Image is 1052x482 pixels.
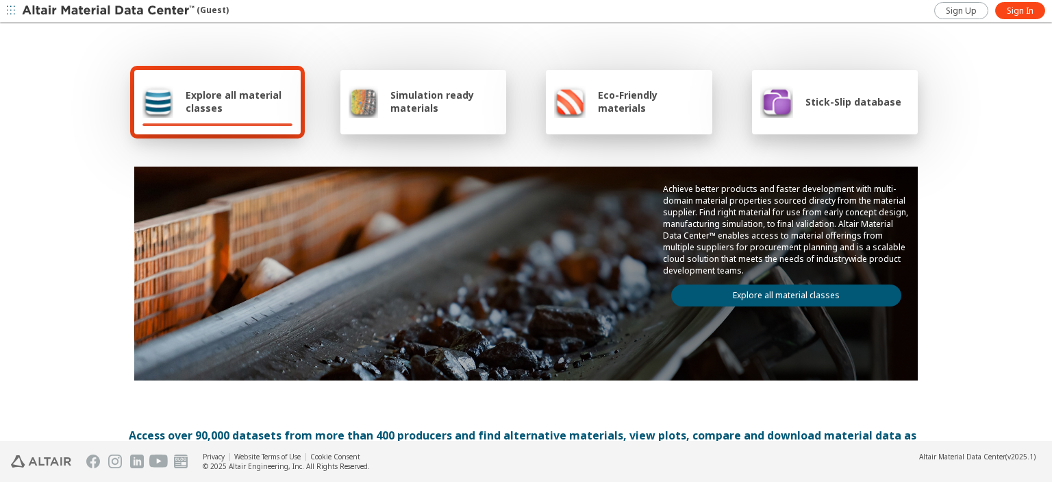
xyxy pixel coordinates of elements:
span: Stick-Slip database [805,95,901,108]
img: Stick-Slip database [760,85,793,118]
a: Sign Up [934,2,988,19]
span: Sign Up [946,5,977,16]
span: Sign In [1007,5,1034,16]
div: © 2025 Altair Engineering, Inc. All Rights Reserved. [203,461,370,471]
span: Simulation ready materials [390,88,498,115]
img: Explore all material classes [142,85,173,118]
img: Simulation ready materials [349,85,378,118]
div: (Guest) [22,4,229,18]
span: Explore all material classes [186,88,292,115]
p: Achieve better products and faster development with multi-domain material properties sourced dire... [663,183,910,276]
a: Cookie Consent [310,452,360,461]
a: Privacy [203,452,225,461]
a: Explore all material classes [671,285,901,306]
span: Eco-Friendly materials [598,88,703,115]
img: Altair Material Data Center [22,4,197,18]
img: Altair Engineering [11,455,71,468]
img: Eco-Friendly materials [554,85,586,118]
div: Access over 90,000 datasets from more than 400 producers and find alternative materials, view plo... [129,427,923,460]
div: (v2025.1) [919,452,1036,461]
a: Website Terms of Use [234,452,301,461]
span: Altair Material Data Center [919,452,1005,461]
a: Sign In [995,2,1045,19]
